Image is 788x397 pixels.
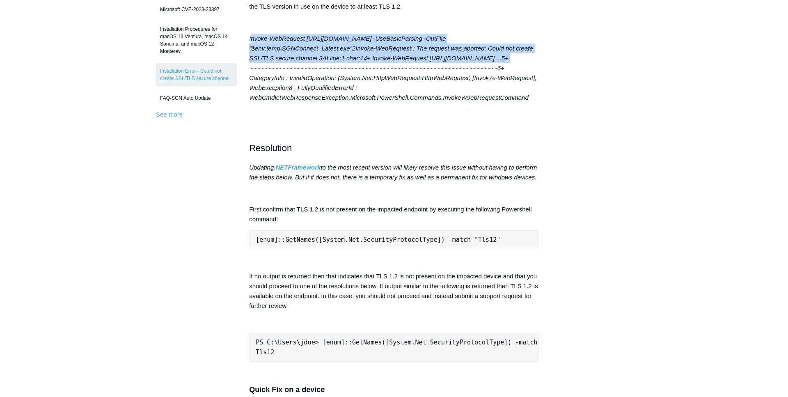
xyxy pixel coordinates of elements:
a: See more [156,111,183,118]
span: 2 [352,37,355,60]
span: 4 [364,46,367,70]
a: Microsoft CVE-2023-23397 [156,2,237,17]
pre: PS C:\Users\jdoe> [enum]::GetNames([System.Net.SecurityProtocolType]) -match "Tls12" Tls12 [249,333,539,362]
span: 3 [319,46,322,70]
a: .NETFramework [274,164,321,171]
pre: [enum]::GetNames([System.Net.SecurityProtocolType]) -match "Tls12" [249,230,539,249]
h2: Resolution [249,141,539,155]
span: 6 [497,56,501,80]
span: 9 [467,86,470,110]
span: 7 [489,66,492,90]
span: 5 [502,46,505,70]
a: Installation Procedures for macOS 13 Ventura, macOS 14 Sonoma, and macOS 12 Monterey [156,21,237,59]
h3: Quick Fix on a device [249,384,539,396]
em: Invoke-WebRequest : The request was aborted: Could not create SSL/TLS secure channel. At line:1 c... [249,35,536,110]
span: 8 [289,76,292,100]
p: First confirm that TLS 1.2 is not present on the impacted endpoint by executing the following Pow... [249,204,539,224]
span: Invoke-WebRequest [URL][DOMAIN_NAME] -UseBasicParsing -OutFile "$env:temp\SGNConnect_Latest.exe" [249,35,446,52]
em: to the most recent version will likely resolve this issue without having to perform the steps bel... [249,164,537,181]
em: Updating [249,164,274,171]
a: FAQ-SGN Auto Update [156,90,237,106]
p: If no output is returned then that indicates that TLS 1.2 is not present on the impacted device a... [249,271,539,311]
a: Installation Error - Could not create SSL/TLS secure channel [156,63,237,86]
